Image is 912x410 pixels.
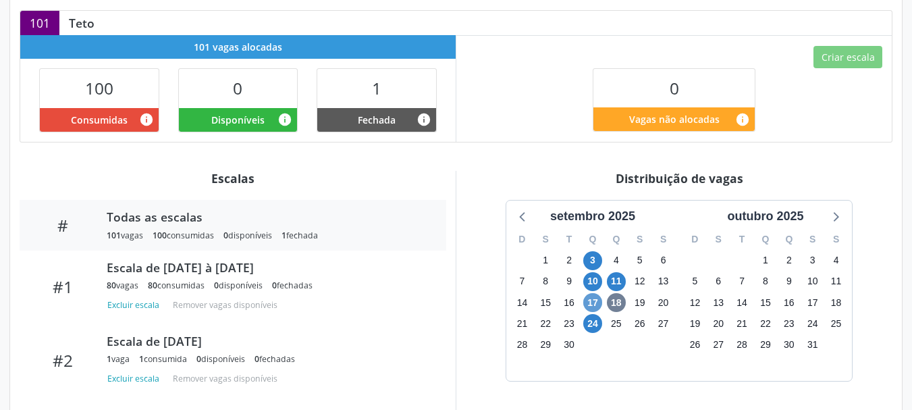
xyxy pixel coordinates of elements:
span: quarta-feira, 1 de outubro de 2025 [756,251,775,270]
span: 100 [153,230,167,241]
span: quarta-feira, 10 de setembro de 2025 [583,272,602,291]
i: Vagas alocadas e sem marcações associadas [277,112,292,127]
span: domingo, 12 de outubro de 2025 [685,293,704,312]
div: S [707,229,730,250]
span: quarta-feira, 24 de setembro de 2025 [583,314,602,333]
div: T [558,229,581,250]
span: sábado, 11 de outubro de 2025 [827,272,846,291]
span: sexta-feira, 3 de outubro de 2025 [803,251,822,270]
div: 101 vagas alocadas [20,35,456,59]
div: disponíveis [223,230,272,241]
div: S [824,229,848,250]
div: vagas [107,230,143,241]
span: quinta-feira, 16 de outubro de 2025 [780,293,799,312]
div: vaga [107,353,130,365]
span: sexta-feira, 26 de setembro de 2025 [631,314,649,333]
div: #2 [29,351,97,370]
span: 0 [214,280,219,291]
span: domingo, 21 de setembro de 2025 [512,314,531,333]
span: sexta-feira, 5 de setembro de 2025 [631,251,649,270]
span: sexta-feira, 17 de outubro de 2025 [803,293,822,312]
span: Consumidas [71,113,128,127]
div: D [510,229,534,250]
span: sábado, 27 de setembro de 2025 [654,314,673,333]
span: terça-feira, 7 de outubro de 2025 [732,272,751,291]
span: terça-feira, 9 de setembro de 2025 [560,272,579,291]
span: 101 [107,230,121,241]
div: Todas as escalas [107,209,427,224]
div: T [730,229,754,250]
div: consumida [139,353,187,365]
span: 0 [223,230,228,241]
span: terça-feira, 30 de setembro de 2025 [560,335,579,354]
div: fechada [281,230,318,241]
div: outubro 2025 [722,207,809,226]
span: 0 [670,77,679,99]
span: domingo, 5 de outubro de 2025 [685,272,704,291]
span: domingo, 14 de setembro de 2025 [512,293,531,312]
span: sexta-feira, 12 de setembro de 2025 [631,272,649,291]
span: segunda-feira, 20 de outubro de 2025 [709,314,728,333]
span: quarta-feira, 17 de setembro de 2025 [583,293,602,312]
span: segunda-feira, 1 de setembro de 2025 [536,251,555,270]
span: sábado, 13 de setembro de 2025 [654,272,673,291]
div: 101 [20,11,59,35]
span: quinta-feira, 23 de outubro de 2025 [780,314,799,333]
span: quinta-feira, 18 de setembro de 2025 [607,293,626,312]
span: segunda-feira, 13 de outubro de 2025 [709,293,728,312]
span: sábado, 25 de outubro de 2025 [827,314,846,333]
span: segunda-feira, 22 de setembro de 2025 [536,314,555,333]
button: Excluir escala [107,369,165,388]
span: quinta-feira, 9 de outubro de 2025 [780,272,799,291]
span: sexta-feira, 31 de outubro de 2025 [803,335,822,354]
span: quarta-feira, 8 de outubro de 2025 [756,272,775,291]
div: Q [777,229,801,250]
span: 1 [281,230,286,241]
span: terça-feira, 16 de setembro de 2025 [560,293,579,312]
div: Distribuição de vagas [466,171,892,186]
span: quinta-feira, 11 de setembro de 2025 [607,272,626,291]
div: disponíveis [196,353,245,365]
span: sábado, 4 de outubro de 2025 [827,251,846,270]
span: quarta-feira, 15 de outubro de 2025 [756,293,775,312]
span: segunda-feira, 27 de outubro de 2025 [709,335,728,354]
div: Q [754,229,778,250]
div: S [628,229,651,250]
span: 1 [372,77,381,99]
span: 0 [272,280,277,291]
span: sábado, 18 de outubro de 2025 [827,293,846,312]
i: Vagas alocadas que possuem marcações associadas [139,112,154,127]
span: sábado, 6 de setembro de 2025 [654,251,673,270]
div: vagas [107,280,138,291]
span: 80 [107,280,116,291]
span: sábado, 20 de setembro de 2025 [654,293,673,312]
span: sexta-feira, 19 de setembro de 2025 [631,293,649,312]
span: 1 [107,353,111,365]
span: terça-feira, 14 de outubro de 2025 [732,293,751,312]
button: Criar escala [813,46,882,69]
i: Quantidade de vagas restantes do teto de vagas [735,112,750,127]
div: fechadas [272,280,313,291]
button: Excluir escala [107,296,165,314]
span: quinta-feira, 25 de setembro de 2025 [607,314,626,333]
div: Escalas [20,171,446,186]
span: 1 [139,353,144,365]
div: fechadas [254,353,295,365]
span: quinta-feira, 30 de outubro de 2025 [780,335,799,354]
div: consumidas [153,230,214,241]
span: quinta-feira, 4 de setembro de 2025 [607,251,626,270]
div: #1 [29,277,97,297]
div: # [29,215,97,235]
i: Vagas alocadas e sem marcações associadas que tiveram sua disponibilidade fechada [417,112,431,127]
span: sexta-feira, 10 de outubro de 2025 [803,272,822,291]
span: domingo, 19 de outubro de 2025 [685,314,704,333]
div: Teto [59,16,104,30]
div: Escala de [DATE] à [DATE] [107,260,427,275]
span: terça-feira, 2 de setembro de 2025 [560,251,579,270]
span: segunda-feira, 29 de setembro de 2025 [536,335,555,354]
div: Q [581,229,605,250]
span: Disponíveis [211,113,265,127]
span: 0 [254,353,259,365]
span: Vagas não alocadas [629,112,720,126]
span: 80 [148,280,157,291]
